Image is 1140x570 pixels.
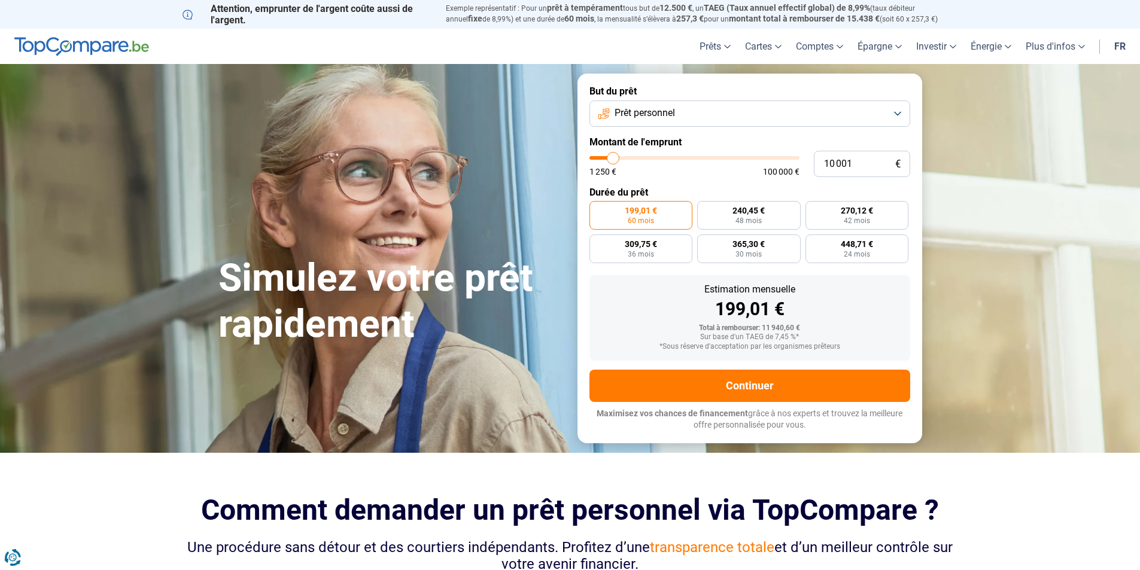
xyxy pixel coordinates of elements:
span: € [895,159,901,169]
button: Continuer [589,370,910,402]
span: Maximisez vos chances de financement [597,409,748,418]
span: 60 mois [564,14,594,23]
a: Plus d'infos [1019,29,1092,64]
p: grâce à nos experts et trouvez la meilleure offre personnalisée pour vous. [589,408,910,431]
span: Prêt personnel [615,106,675,120]
div: 199,01 € [599,300,901,318]
a: Investir [909,29,963,64]
span: 1 250 € [589,167,616,176]
h2: Comment demander un prêt personnel via TopCompare ? [183,493,958,526]
label: Montant de l'emprunt [589,136,910,148]
span: 365,30 € [732,240,765,248]
span: 257,3 € [676,14,704,23]
span: 30 mois [735,251,762,258]
div: Estimation mensuelle [599,285,901,294]
div: Sur base d'un TAEG de 7,45 %* [599,333,901,342]
span: prêt à tempérament [547,3,623,13]
span: 199,01 € [625,206,657,215]
span: 48 mois [735,217,762,224]
a: Prêts [692,29,738,64]
a: Comptes [789,29,850,64]
p: Attention, emprunter de l'argent coûte aussi de l'argent. [183,3,431,26]
span: fixe [468,14,482,23]
span: 448,71 € [841,240,873,248]
span: 36 mois [628,251,654,258]
div: *Sous réserve d'acceptation par les organismes prêteurs [599,343,901,351]
h1: Simulez votre prêt rapidement [218,255,563,348]
label: Durée du prêt [589,187,910,198]
span: transparence totale [650,539,774,556]
span: 42 mois [844,217,870,224]
span: 60 mois [628,217,654,224]
span: 24 mois [844,251,870,258]
label: But du prêt [589,86,910,97]
span: 100 000 € [763,167,799,176]
a: Cartes [738,29,789,64]
span: TAEG (Taux annuel effectif global) de 8,99% [704,3,870,13]
span: 309,75 € [625,240,657,248]
span: 12.500 € [659,3,692,13]
p: Exemple représentatif : Pour un tous but de , un (taux débiteur annuel de 8,99%) et une durée de ... [446,3,958,25]
div: Total à rembourser: 11 940,60 € [599,324,901,333]
a: Épargne [850,29,909,64]
a: Énergie [963,29,1019,64]
img: TopCompare [14,37,149,56]
span: 270,12 € [841,206,873,215]
span: montant total à rembourser de 15.438 € [729,14,880,23]
a: fr [1107,29,1133,64]
span: 240,45 € [732,206,765,215]
button: Prêt personnel [589,100,910,127]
